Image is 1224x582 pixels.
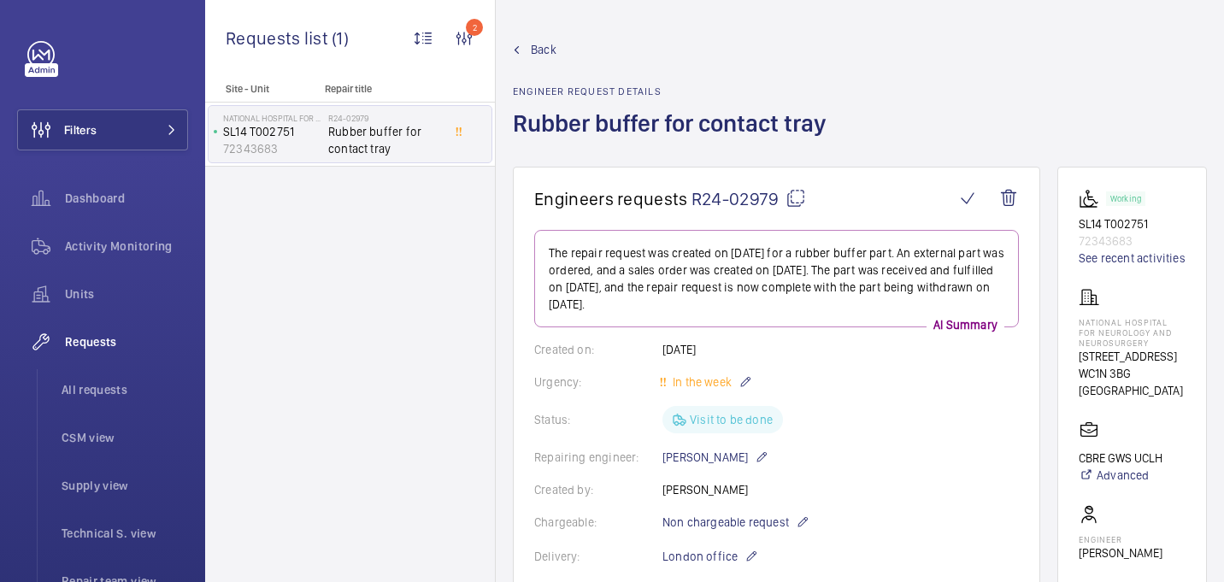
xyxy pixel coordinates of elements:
[662,546,758,567] p: London office
[1079,365,1186,399] p: WC1N 3BG [GEOGRAPHIC_DATA]
[65,285,188,303] span: Units
[691,188,806,209] span: R24-02979
[662,514,789,531] span: Non chargeable request
[1079,188,1106,209] img: platform_lift.svg
[531,41,556,58] span: Back
[549,244,1004,313] p: The repair request was created on [DATE] for a rubber buffer part. An external part was ordered, ...
[65,333,188,350] span: Requests
[1079,215,1186,232] p: SL14 T002751
[1079,534,1162,544] p: Engineer
[64,121,97,138] span: Filters
[17,109,188,150] button: Filters
[513,108,837,167] h1: Rubber buffer for contact tray
[1079,250,1186,267] a: See recent activities
[1110,196,1141,202] p: Working
[223,113,321,123] p: National Hospital for Neurology and Neurosurgery
[65,190,188,207] span: Dashboard
[927,316,1004,333] p: AI Summary
[1079,317,1186,348] p: National Hospital for Neurology and Neurosurgery
[205,83,318,95] p: Site - Unit
[534,188,688,209] span: Engineers requests
[1079,450,1162,467] p: CBRE GWS UCLH
[226,27,332,49] span: Requests list
[669,375,732,389] span: In the week
[325,83,438,95] p: Repair title
[65,238,188,255] span: Activity Monitoring
[1079,232,1186,250] p: 72343683
[62,525,188,542] span: Technical S. view
[513,85,837,97] h2: Engineer request details
[62,429,188,446] span: CSM view
[1079,348,1186,365] p: [STREET_ADDRESS]
[62,477,188,494] span: Supply view
[223,123,321,140] p: SL14 T002751
[62,381,188,398] span: All requests
[1079,544,1162,561] p: [PERSON_NAME]
[1079,467,1162,484] a: Advanced
[328,123,441,157] span: Rubber buffer for contact tray
[328,113,441,123] h2: R24-02979
[662,447,768,467] p: [PERSON_NAME]
[223,140,321,157] p: 72343683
